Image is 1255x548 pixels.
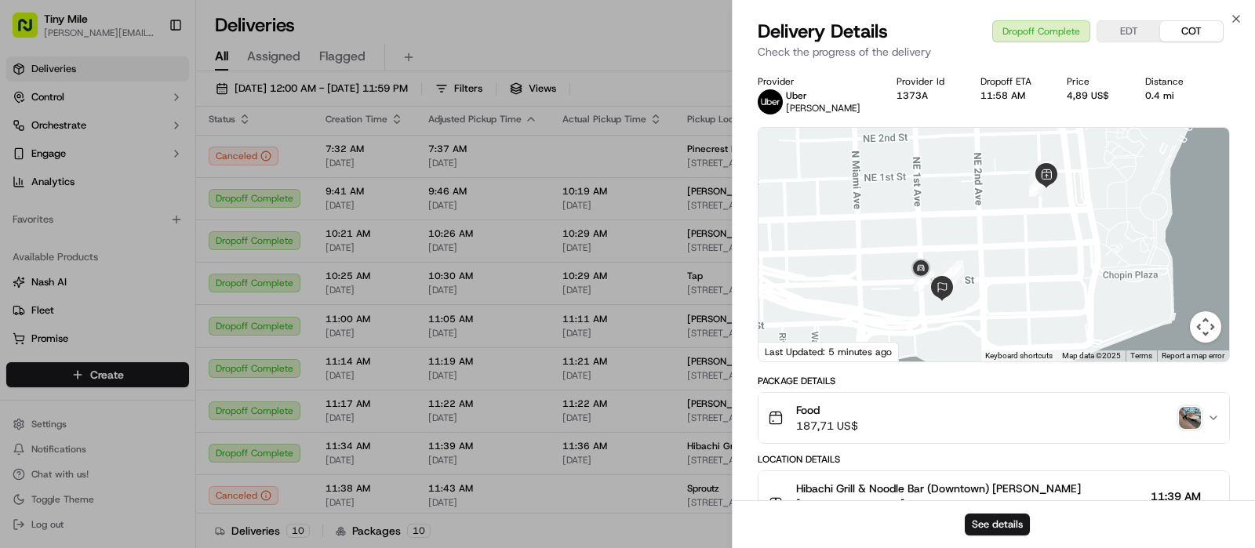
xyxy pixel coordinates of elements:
[796,402,858,418] span: Food
[1029,161,1049,182] div: 3
[1179,407,1201,429] img: photo_proof_of_delivery image
[9,221,126,249] a: 📗Knowledge Base
[758,89,783,114] img: uber-new-logo.jpeg
[762,341,814,361] img: Google
[148,227,252,243] span: API Documentation
[1067,75,1120,88] div: Price
[980,89,1042,102] div: 11:58 AM
[1033,161,1053,181] div: 1
[1160,21,1223,42] button: COT
[53,165,198,178] div: We're available if you need us!
[758,375,1230,387] div: Package Details
[1145,89,1195,102] div: 0.4 mi
[786,102,860,114] span: [PERSON_NAME]
[41,101,282,118] input: Got a question? Start typing here...
[980,75,1042,88] div: Dropoff ETA
[758,453,1230,466] div: Location Details
[126,221,258,249] a: 💻API Documentation
[16,16,47,47] img: Nash
[796,418,858,434] span: 187,71 US$
[16,150,44,178] img: 1736555255976-a54dd68f-1ca7-489b-9aae-adbdc363a1c4
[758,44,1230,60] p: Check the progress of the delivery
[762,341,814,361] a: Open this area in Google Maps (opens a new window)
[897,89,928,102] button: 1373A
[758,471,1229,537] button: Hibachi Grill & Noodle Bar (Downtown) [PERSON_NAME][GEOGRAPHIC_DATA]11:39 AM
[1067,89,1120,102] div: 4,89 US$
[758,342,899,361] div: Last Updated: 5 minutes ago
[1029,172,1049,192] div: 5
[1145,75,1195,88] div: Distance
[1062,351,1121,360] span: Map data ©2025
[1190,311,1221,343] button: Map camera controls
[965,514,1030,535] button: See details
[758,75,871,88] div: Provider
[16,229,28,241] div: 📗
[758,19,888,44] span: Delivery Details
[985,350,1053,361] button: Keyboard shortcuts
[1151,488,1201,504] span: 11:39 AM
[133,229,145,241] div: 💻
[796,481,1144,512] span: Hibachi Grill & Noodle Bar (Downtown) [PERSON_NAME][GEOGRAPHIC_DATA]
[932,271,952,292] div: 11
[943,260,963,281] div: 10
[914,271,934,292] div: 12
[156,266,190,278] span: Pylon
[1097,21,1160,42] button: EDT
[31,227,120,243] span: Knowledge Base
[1130,351,1152,360] a: Terms (opens in new tab)
[786,89,860,102] p: Uber
[53,150,257,165] div: Start new chat
[758,393,1229,443] button: Food187,71 US$photo_proof_of_delivery image
[267,154,286,173] button: Start new chat
[16,63,286,88] p: Welcome 👋
[1162,351,1224,360] a: Report a map error
[897,75,955,88] div: Provider Id
[111,265,190,278] a: Powered byPylon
